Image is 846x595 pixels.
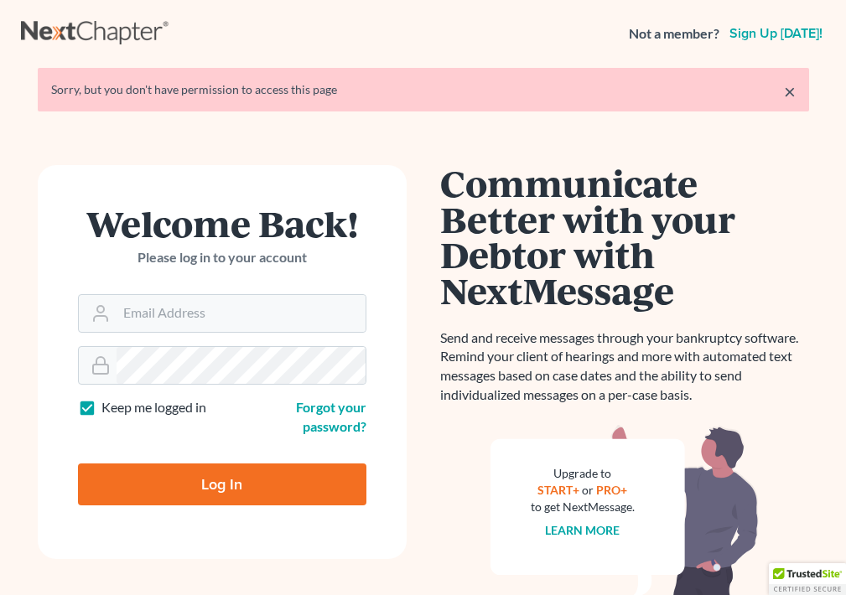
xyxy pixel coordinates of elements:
p: Send and receive messages through your bankruptcy software. Remind your client of hearings and mo... [440,329,809,405]
span: or [582,483,594,497]
div: Upgrade to [531,465,635,482]
input: Log In [78,463,366,505]
a: START+ [537,483,579,497]
a: Forgot your password? [296,399,366,434]
strong: Not a member? [629,24,719,44]
div: TrustedSite Certified [769,563,846,595]
label: Keep me logged in [101,398,206,417]
div: to get NextMessage. [531,499,635,515]
a: PRO+ [596,483,627,497]
div: Sorry, but you don't have permission to access this page [51,81,796,98]
p: Please log in to your account [78,248,366,267]
h1: Communicate Better with your Debtor with NextMessage [440,165,809,308]
input: Email Address [117,295,366,332]
h1: Welcome Back! [78,205,366,241]
a: Learn more [545,523,620,537]
a: × [784,81,796,101]
a: Sign up [DATE]! [726,27,826,40]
